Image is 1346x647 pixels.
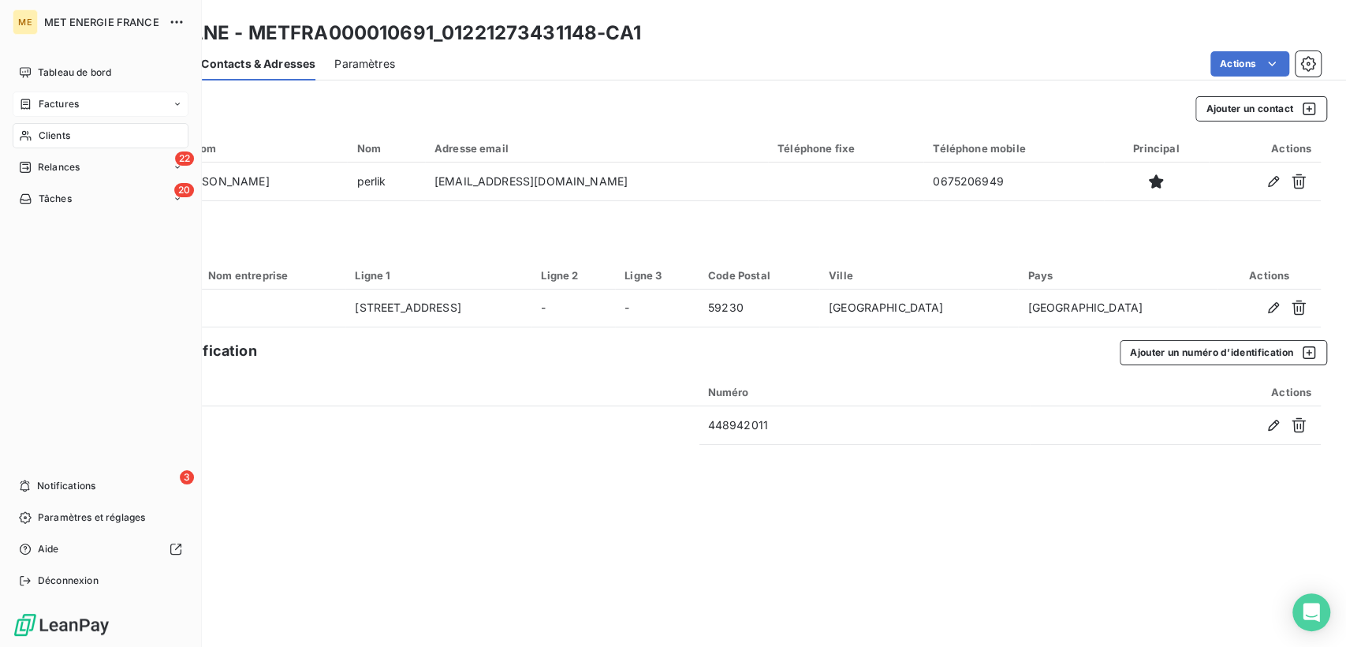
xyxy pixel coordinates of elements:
[13,9,38,35] div: ME
[76,406,699,444] td: SIREN
[38,65,111,80] span: Tableau de bord
[819,290,1019,327] td: [GEOGRAPHIC_DATA]
[39,129,70,143] span: Clients
[699,290,819,327] td: 59230
[923,163,1104,200] td: 0675206949
[37,479,95,493] span: Notifications
[177,142,338,155] div: Prénom
[541,269,606,282] div: Ligne 2
[708,386,1021,398] div: Numéro
[1113,142,1199,155] div: Principal
[829,269,1009,282] div: Ville
[1218,142,1311,155] div: Actions
[39,97,79,111] span: Factures
[699,406,1031,444] td: 448942011
[347,163,424,200] td: perlik
[933,142,1094,155] div: Téléphone mobile
[180,470,194,484] span: 3
[334,56,395,72] span: Paramètres
[1120,340,1327,365] button: Ajouter un numéro d’identification
[434,142,759,155] div: Adresse email
[168,163,348,200] td: [PERSON_NAME]
[355,269,522,282] div: Ligne 1
[38,160,80,174] span: Relances
[615,290,699,327] td: -
[38,574,99,588] span: Déconnexion
[425,163,768,200] td: [EMAIL_ADDRESS][DOMAIN_NAME]
[208,269,336,282] div: Nom entreprise
[708,269,810,282] div: Code Postal
[85,385,689,399] div: Type
[139,19,641,47] h3: MARIANE - METFRA000010691_01221273431148-CA1
[38,542,59,556] span: Aide
[39,192,72,206] span: Tâches
[531,290,615,327] td: -
[1027,269,1208,282] div: Pays
[625,269,689,282] div: Ligne 3
[1039,386,1311,398] div: Actions
[1227,269,1311,282] div: Actions
[44,16,159,28] span: MET ENERGIE FRANCE
[174,183,194,197] span: 20
[777,142,914,155] div: Téléphone fixe
[1018,290,1217,327] td: [GEOGRAPHIC_DATA]
[356,142,415,155] div: Nom
[201,56,315,72] span: Contacts & Adresses
[1292,593,1330,631] div: Open Intercom Messenger
[1195,96,1327,122] button: Ajouter un contact
[1210,51,1289,77] button: Actions
[13,537,188,562] a: Aide
[175,151,194,166] span: 22
[38,510,145,525] span: Paramètres et réglages
[13,612,110,638] img: Logo LeanPay
[345,290,531,327] td: [STREET_ADDRESS]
